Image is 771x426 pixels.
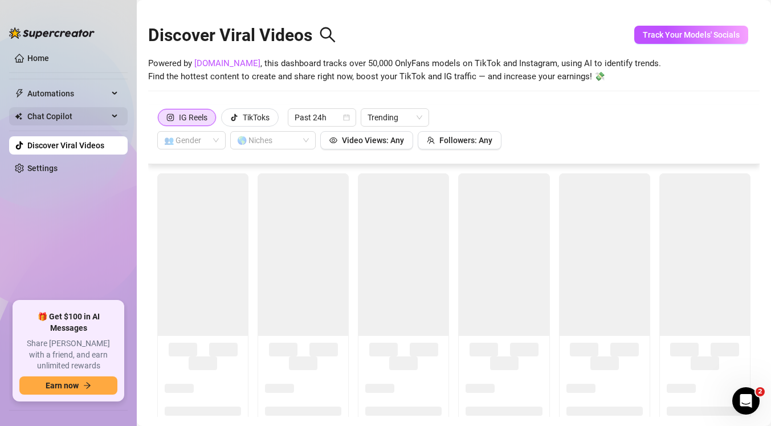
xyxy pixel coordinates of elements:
a: [DOMAIN_NAME] [194,58,260,68]
span: Past 24h [295,109,349,126]
span: Automations [27,84,108,103]
span: Trending [368,109,422,126]
span: instagram [166,113,174,121]
img: logo-BBDzfeDw.svg [9,27,95,39]
button: Track Your Models' Socials [634,26,748,44]
span: Track Your Models' Socials [643,30,740,39]
span: 🎁 Get $100 in AI Messages [19,311,117,334]
iframe: Intercom live chat [732,387,760,415]
span: 2 [756,387,765,396]
span: tik-tok [230,113,238,121]
span: thunderbolt [15,89,24,98]
img: Chat Copilot [15,112,22,120]
span: team [427,136,435,144]
a: Settings [27,164,58,173]
button: Earn nowarrow-right [19,376,117,395]
span: Share [PERSON_NAME] with a friend, and earn unlimited rewards [19,338,117,372]
span: search [319,26,336,43]
span: Followers: Any [439,136,492,145]
button: Followers: Any [418,131,501,149]
span: Powered by , this dashboard tracks over 50,000 OnlyFans models on TikTok and Instagram, using AI ... [148,57,661,84]
h2: Discover Viral Videos [148,25,336,46]
div: TikToks [243,109,270,126]
span: eye [329,136,337,144]
span: arrow-right [83,382,91,390]
div: IG Reels [179,109,207,126]
a: Home [27,54,49,63]
span: Earn now [46,381,79,390]
a: Discover Viral Videos [27,141,104,150]
button: Video Views: Any [320,131,413,149]
span: calendar [343,114,350,121]
span: Chat Copilot [27,107,108,125]
span: Video Views: Any [342,136,404,145]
